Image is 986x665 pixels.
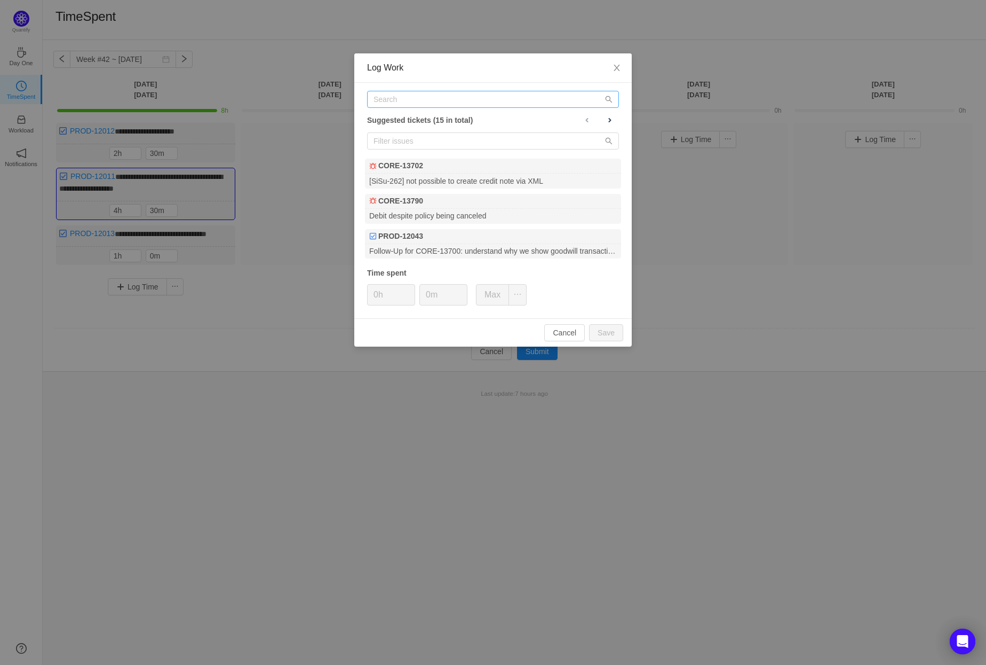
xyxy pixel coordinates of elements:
button: icon: ellipsis [508,284,527,306]
button: Cancel [544,324,585,341]
input: Search [367,91,619,108]
img: Bug [369,197,377,205]
i: icon: search [605,137,613,145]
b: CORE-13790 [378,195,423,207]
b: PROD-12043 [378,231,423,242]
div: Debit despite policy being canceled [365,209,621,223]
div: Time spent [367,268,619,279]
b: CORE-13702 [378,160,423,171]
input: Filter issues [367,132,619,150]
img: Task [369,232,377,240]
i: icon: search [605,96,613,103]
i: icon: close [613,64,621,72]
div: Follow-Up for CORE-13700: understand why we show goodwill transaction in TXLedger Service but not... [365,244,621,259]
div: Log Work [367,62,619,74]
div: [SiSu-262] not possible to create credit note via XML [365,174,621,188]
button: Save [589,324,623,341]
div: Suggested tickets (15 in total) [367,113,619,127]
img: Bug [369,162,377,170]
div: Open Intercom Messenger [950,629,975,654]
button: Close [602,53,632,83]
button: Max [476,284,509,306]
